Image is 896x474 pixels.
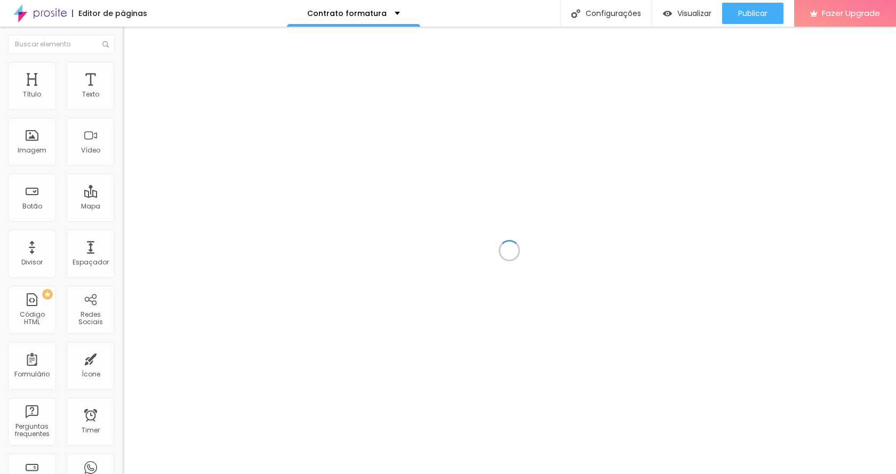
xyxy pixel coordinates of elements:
[571,9,580,18] img: Icone
[21,259,43,266] div: Divisor
[82,91,99,98] div: Texto
[82,371,100,378] div: Ícone
[72,10,147,17] div: Editor de páginas
[73,259,109,266] div: Espaçador
[69,311,111,326] div: Redes Sociais
[81,203,100,210] div: Mapa
[738,9,767,18] span: Publicar
[677,9,711,18] span: Visualizar
[82,427,100,434] div: Timer
[102,41,109,47] img: Icone
[11,311,53,326] div: Código HTML
[663,9,672,18] img: view-1.svg
[652,3,722,24] button: Visualizar
[8,35,115,54] input: Buscar elemento
[11,423,53,438] div: Perguntas frequentes
[18,147,46,154] div: Imagem
[822,9,880,18] span: Fazer Upgrade
[81,147,100,154] div: Vídeo
[722,3,783,24] button: Publicar
[23,91,41,98] div: Título
[307,10,387,17] p: Contrato formatura
[14,371,50,378] div: Formulário
[22,203,42,210] div: Botão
